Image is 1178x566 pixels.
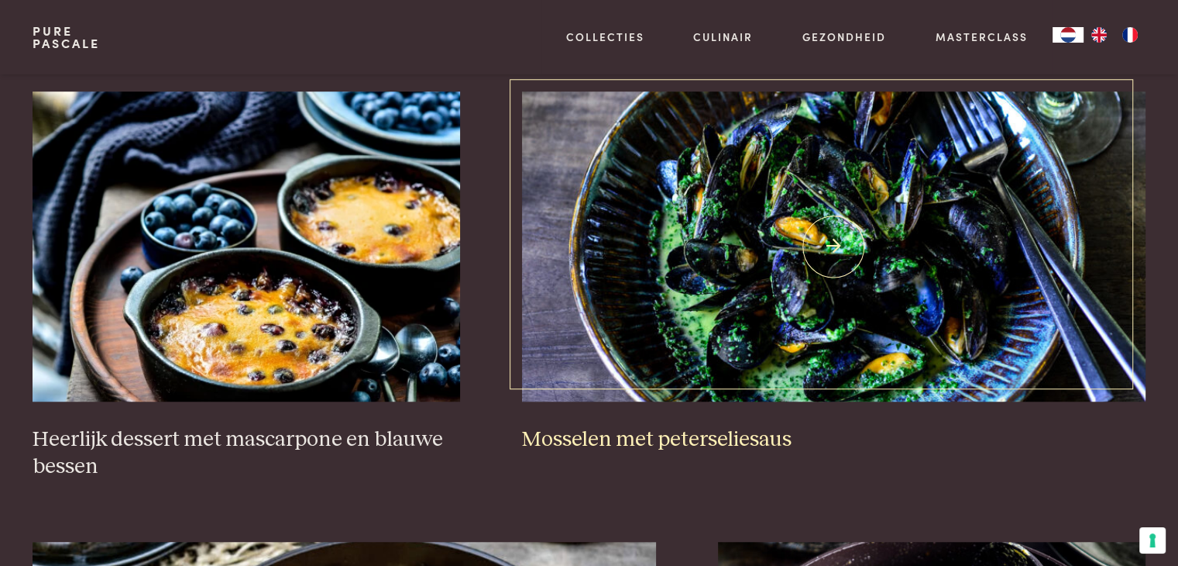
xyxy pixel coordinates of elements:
[522,91,1145,402] img: Mosselen met peterseliesaus
[693,29,753,45] a: Culinair
[1084,27,1114,43] a: EN
[1053,27,1145,43] aside: Language selected: Nederlands
[566,29,644,45] a: Collecties
[1084,27,1145,43] ul: Language list
[522,91,1145,453] a: Mosselen met peterseliesaus Mosselen met peterseliesaus
[33,426,460,480] h3: Heerlijk dessert met mascarpone en blauwe bessen
[1139,527,1166,554] button: Uw voorkeuren voor toestemming voor trackingtechnologieën
[1114,27,1145,43] a: FR
[522,426,1145,454] h3: Mosselen met peterseliesaus
[33,91,460,480] a: Heerlijk dessert met mascarpone en blauwe bessen Heerlijk dessert met mascarpone en blauwe bessen
[1053,27,1084,43] a: NL
[33,91,460,402] img: Heerlijk dessert met mascarpone en blauwe bessen
[33,25,100,50] a: PurePascale
[1053,27,1084,43] div: Language
[936,29,1028,45] a: Masterclass
[802,29,886,45] a: Gezondheid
